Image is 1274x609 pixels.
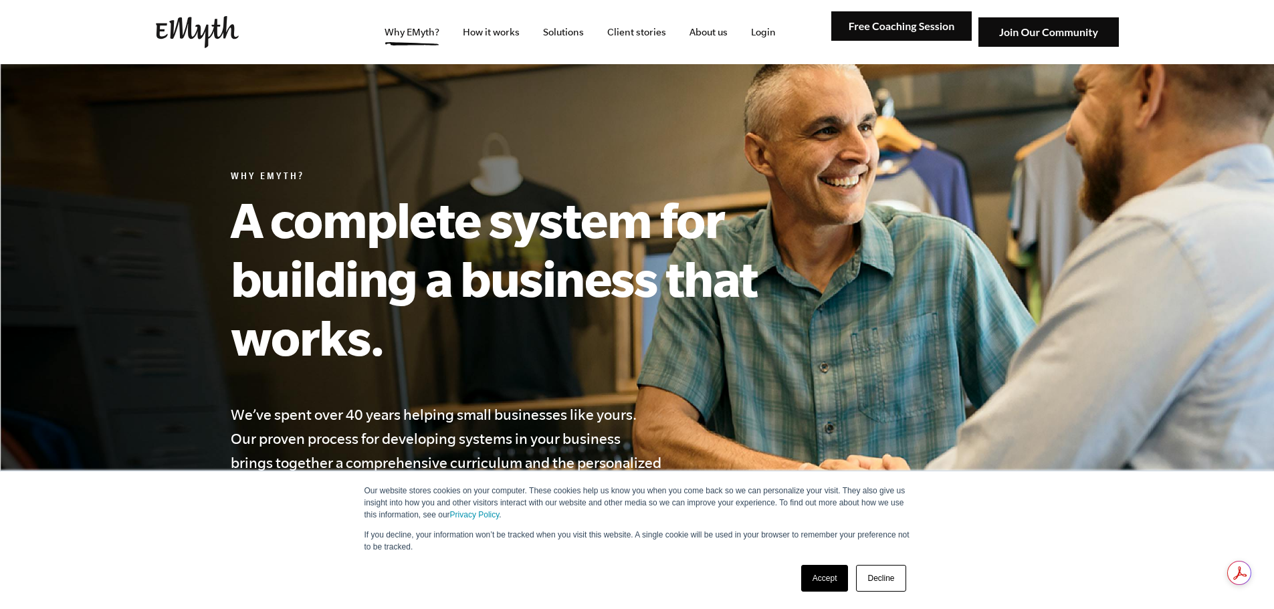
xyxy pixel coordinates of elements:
[856,565,906,592] a: Decline
[364,485,910,521] p: Our website stores cookies on your computer. These cookies help us know you when you come back so...
[231,190,819,366] h1: A complete system for building a business that works.
[364,529,910,553] p: If you decline, your information won’t be tracked when you visit this website. A single cookie wi...
[156,16,239,48] img: EMyth
[1207,545,1274,609] iframe: Chat Widget
[231,402,664,523] h4: We’ve spent over 40 years helping small businesses like yours. Our proven process for developing ...
[978,17,1119,47] img: Join Our Community
[801,565,849,592] a: Accept
[831,11,972,41] img: Free Coaching Session
[450,510,500,519] a: Privacy Policy
[231,171,819,185] h6: Why EMyth?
